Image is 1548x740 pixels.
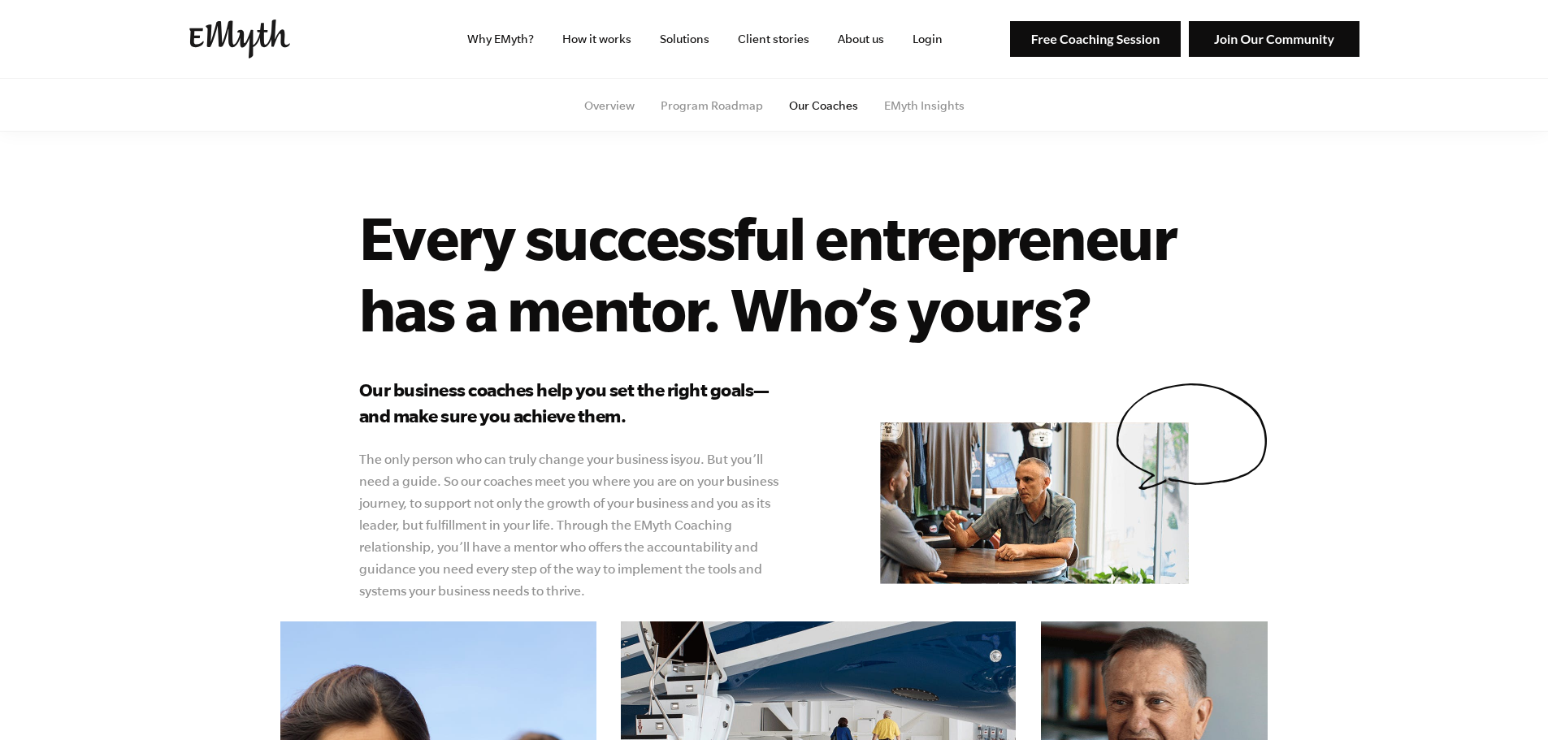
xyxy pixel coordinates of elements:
[189,19,290,58] img: EMyth
[1189,21,1359,58] img: Join Our Community
[661,99,763,112] a: Program Roadmap
[1010,21,1181,58] img: Free Coaching Session
[584,99,635,112] a: Overview
[359,377,786,429] h3: Our business coaches help you set the right goals—and make sure you achieve them.
[359,448,786,602] p: The only person who can truly change your business is . But you’ll need a guide. So our coaches m...
[789,99,858,112] a: Our Coaches
[880,422,1189,584] img: e-myth business coaching our coaches mentor don matt talking
[679,452,700,466] i: you
[359,201,1268,344] h1: Every successful entrepreneur has a mentor. Who’s yours?
[884,99,965,112] a: EMyth Insights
